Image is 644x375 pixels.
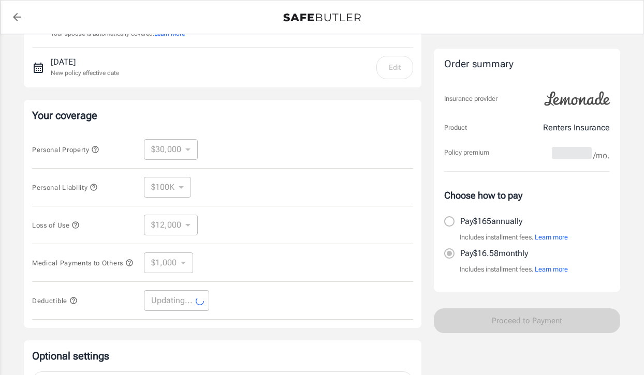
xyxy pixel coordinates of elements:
span: Personal Property [32,146,99,154]
p: Your coverage [32,108,413,123]
a: back to quotes [7,7,27,27]
p: Choose how to pay [444,188,610,202]
p: Policy premium [444,147,489,158]
p: Optional settings [32,349,413,363]
p: [DATE] [51,56,119,68]
p: Includes installment fees. [460,264,568,275]
button: Personal Property [32,143,99,156]
svg: New policy start date [32,62,45,74]
p: Renters Insurance [543,122,610,134]
span: Loss of Use [32,221,80,229]
p: Insurance provider [444,94,497,104]
div: Order summary [444,57,610,72]
button: Loss of Use [32,219,80,231]
p: Includes installment fees. [460,232,568,243]
button: Deductible [32,294,78,307]
img: Lemonade [538,84,616,113]
button: Personal Liability [32,181,98,193]
p: New policy effective date [51,68,119,78]
p: Pay $16.58 monthly [460,247,528,260]
button: Medical Payments to Others [32,257,134,269]
p: Product [444,123,467,133]
button: Learn more [535,232,568,243]
button: Learn more [535,264,568,275]
img: Back to quotes [283,13,361,22]
span: Deductible [32,297,78,305]
p: Pay $165 annually [460,215,522,228]
span: /mo. [593,148,610,163]
span: Personal Liability [32,184,98,191]
span: Medical Payments to Others [32,259,134,267]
